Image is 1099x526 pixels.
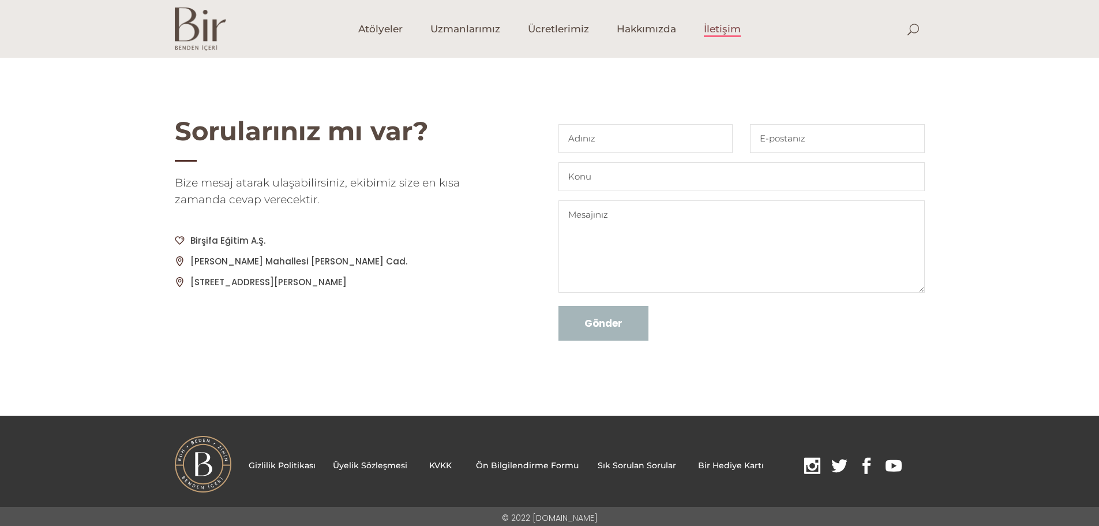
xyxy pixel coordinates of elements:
[178,255,486,268] p: [PERSON_NAME] Mahallesi [PERSON_NAME] Cad.
[558,162,925,191] input: Konu
[249,457,910,475] p: .
[558,306,648,341] input: Gönder
[704,23,741,36] span: İletişim
[249,460,316,471] a: Gizlilik Politikası
[750,124,925,153] input: E-postanız
[617,23,676,36] span: Hakkımızda
[333,460,407,471] a: Üyelik Sözleşmesi
[429,460,452,471] a: KVKK
[598,460,676,471] a: Sık Sorulan Sorular
[358,23,403,36] span: Atölyeler
[558,124,925,341] form: Contact form
[558,124,733,153] input: Adınız
[178,275,486,289] p: [STREET_ADDRESS][PERSON_NAME]
[178,234,486,248] p: Birşifa Eğitim A.Ş.
[430,23,500,36] span: Uzmanlarımız
[502,511,598,525] p: © 2022 [DOMAIN_NAME]
[175,115,486,147] h2: Sorularınız mı var?
[175,436,231,493] img: BI%CC%87R-LOGO.png
[698,460,764,471] a: Bir Hediye Kartı
[476,460,579,471] a: Ön Bilgilendirme Formu
[175,175,486,208] h5: Bize mesaj atarak ulaşabilirsiniz, ekibimiz size en kısa zamanda cevap verecektir.
[528,23,589,36] span: Ücretlerimiz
